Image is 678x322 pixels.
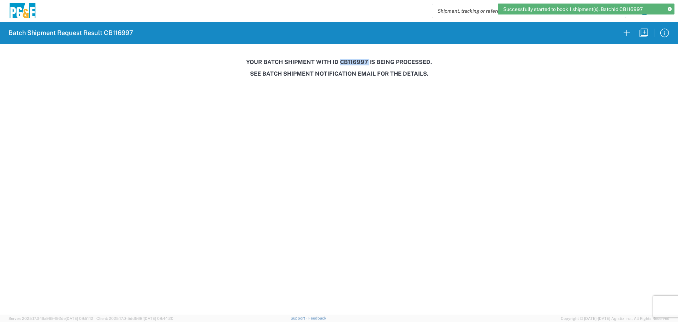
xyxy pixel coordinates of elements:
[96,316,173,321] span: Client: 2025.17.0-5dd568f
[5,59,673,65] h3: Your batch shipment with id CB116997 is being processed.
[503,6,643,12] span: Successfully started to book 1 shipment(s). BatchId CB116997
[8,29,133,37] h2: Batch Shipment Request Result CB116997
[432,4,615,18] input: Shipment, tracking or reference number
[561,315,670,322] span: Copyright © [DATE]-[DATE] Agistix Inc., All Rights Reserved
[5,70,673,77] h3: See Batch Shipment Notification email for the details.
[8,316,93,321] span: Server: 2025.17.0-16a969492de
[144,316,173,321] span: [DATE] 08:44:20
[291,316,308,320] a: Support
[8,3,37,19] img: pge
[308,316,326,320] a: Feedback
[66,316,93,321] span: [DATE] 09:51:12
